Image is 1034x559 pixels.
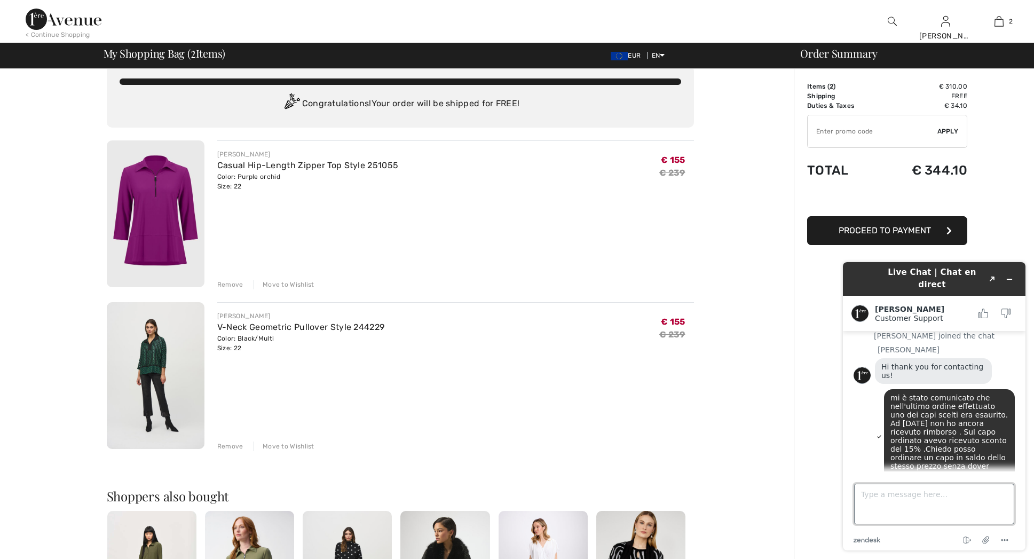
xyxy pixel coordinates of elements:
div: Color: Black/Multi Size: 22 [217,334,384,353]
iframe: PayPal [807,188,967,212]
td: € 310.00 [880,82,967,91]
td: Total [807,152,880,188]
a: Sign In [941,16,950,26]
button: Proceed to Payment [807,216,967,245]
span: EUR [611,52,645,59]
img: V-Neck Geometric Pullover Style 244229 [107,302,204,449]
td: € 34.10 [880,101,967,111]
a: Casual Hip-Length Zipper Top Style 251055 [217,160,398,170]
img: Casual Hip-Length Zipper Top Style 251055 [107,140,204,287]
h2: Shoppers also bought [107,490,694,502]
div: < Continue Shopping [26,30,90,40]
a: V-Neck Geometric Pullover Style 244229 [217,322,384,332]
iframe: Find more information here [834,254,1034,559]
span: Chat [25,7,47,17]
a: 2 [973,15,1025,28]
td: € 344.10 [880,152,967,188]
div: [PERSON_NAME] [217,311,384,321]
td: Shipping [807,91,880,101]
span: € 155 [661,317,685,327]
span: EN [652,52,665,59]
div: Move to Wishlist [254,442,314,451]
td: Duties & Taxes [807,101,880,111]
div: Color: Purple orchid Size: 22 [217,172,398,191]
div: Order Summary [787,48,1028,59]
img: My Bag [994,15,1004,28]
img: My Info [941,15,950,28]
td: Items ( ) [807,82,880,91]
div: Move to Wishlist [254,280,314,289]
div: Remove [217,442,243,451]
div: Remove [217,280,243,289]
span: Proceed to Payment [839,225,931,235]
img: Euro [611,52,628,60]
td: Free [880,91,967,101]
s: € 239 [659,329,685,340]
div: Congratulations! Your order will be shipped for FREE! [120,93,681,115]
img: Congratulation2.svg [281,93,302,115]
img: 1ère Avenue [26,9,101,30]
span: 2 [830,83,833,90]
span: € 155 [661,155,685,165]
input: Promo code [808,115,937,147]
span: 2 [191,45,196,59]
div: [PERSON_NAME] [919,30,972,42]
span: My Shopping Bag ( Items) [104,48,226,59]
s: € 239 [659,168,685,178]
div: [PERSON_NAME] [217,149,398,159]
img: search the website [888,15,897,28]
span: Apply [937,127,959,136]
span: 2 [1009,17,1013,26]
